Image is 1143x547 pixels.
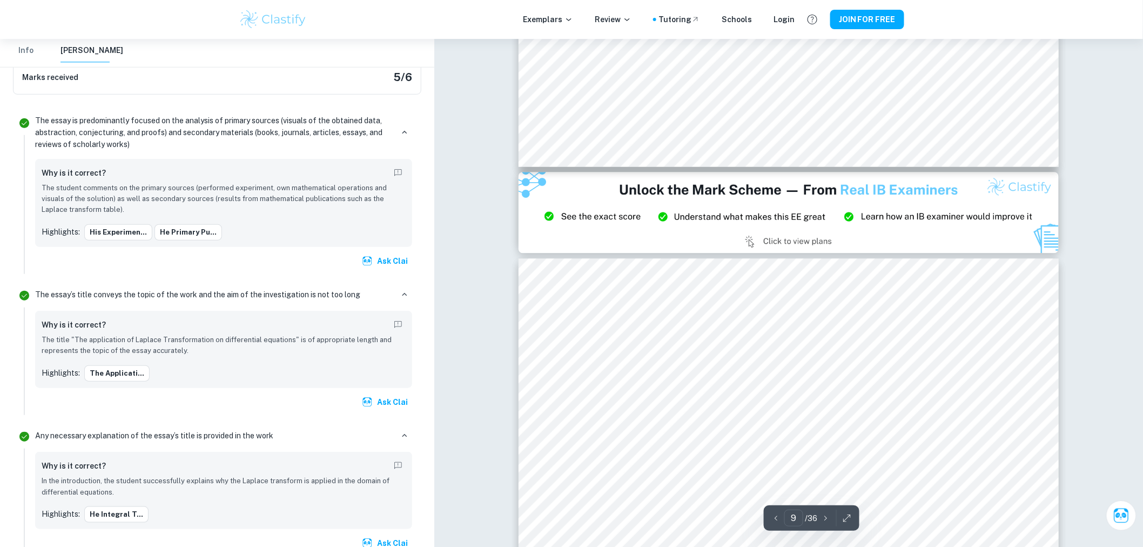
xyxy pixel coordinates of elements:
[35,115,393,150] p: The essay is predominantly focused on the analysis of primary sources (visuals of the obtained da...
[360,392,412,412] button: Ask Clai
[362,256,373,266] img: clai.svg
[391,317,406,332] button: Report mistake/confusion
[658,14,700,25] a: Tutoring
[519,172,1059,253] img: Ad
[42,460,106,472] h6: Why is it correct?
[1106,501,1137,531] button: Ask Clai
[830,10,904,29] button: JOIN FOR FREE
[774,14,795,25] a: Login
[362,397,373,408] img: clai.svg
[84,224,152,241] button: his experimen...
[805,512,818,524] p: / 36
[42,183,406,216] p: The student comments on the primary sources (performed experiment, own mathematical operations an...
[803,10,822,29] button: Help and Feedback
[13,39,39,63] button: Info
[18,117,31,130] svg: Correct
[523,14,573,25] p: Exemplars
[42,508,80,520] p: Highlights:
[239,9,307,30] img: Clastify logo
[42,319,106,331] h6: Why is it correct?
[84,506,149,523] button: he integral t...
[360,251,412,271] button: Ask Clai
[393,69,412,85] h5: 5 / 6
[35,430,273,442] p: Any necessary explanation of the essay’s title is provided in the work
[722,14,752,25] a: Schools
[18,430,31,443] svg: Correct
[35,289,360,301] p: The essay’s title conveys the topic of the work and the aim of the investigation is not too long
[391,458,406,473] button: Report mistake/confusion
[391,165,406,181] button: Report mistake/confusion
[42,226,80,238] p: Highlights:
[42,367,80,379] p: Highlights:
[42,167,106,179] h6: Why is it correct?
[42,335,406,357] p: The title "The application of Laplace Transformation on differential equations" is of appropriate...
[60,39,123,63] button: [PERSON_NAME]
[18,289,31,302] svg: Correct
[595,14,631,25] p: Review
[42,476,406,498] p: In the introduction, the student successfully explains why the Laplace transform is applied in th...
[154,224,222,241] button: he primary pu...
[84,365,150,382] button: The applicati...
[22,71,78,83] h6: Marks received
